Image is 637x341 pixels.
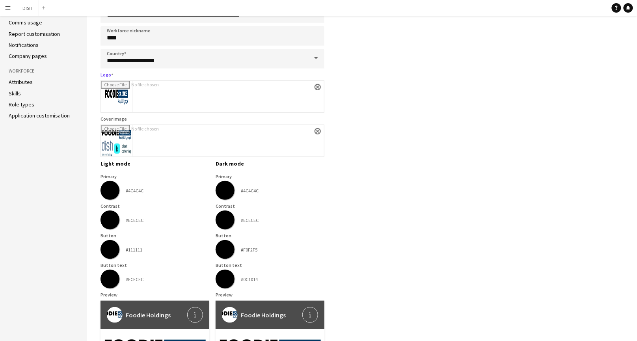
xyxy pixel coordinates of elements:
div: #111111 [126,247,142,253]
img: gaWdhbX600YAAAAASUVORK5CYII= [107,307,123,323]
div: #0C1014 [241,276,258,282]
h3: Light mode [101,160,209,167]
a: Role types [9,101,34,108]
a: Attributes [9,78,33,86]
a: Comms usage [9,19,42,26]
span: Foodie Holdings [126,310,171,320]
h3: Dark mode [216,160,324,167]
div: #ECECEC [241,217,259,223]
a: Skills [9,90,21,97]
a: Application customisation [9,112,70,119]
div: #F0F2F5 [241,247,257,253]
h3: Workforce [9,67,78,75]
div: #ECECEC [126,276,143,282]
div: #4C4C4C [126,188,143,194]
a: Report customisation [9,30,60,37]
div: #4C4C4C [241,188,259,194]
a: Notifications [9,41,39,48]
span: Foodie Holdings [241,310,286,320]
button: DISH [16,0,39,16]
div: #ECECEC [126,217,143,223]
a: Company pages [9,52,47,60]
img: gaWdhbX600YAAAAASUVORK5CYII= [222,307,238,323]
